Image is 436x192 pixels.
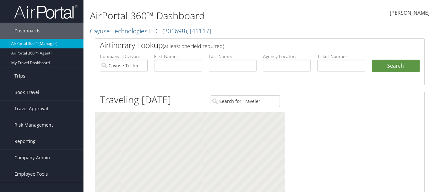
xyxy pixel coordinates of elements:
[263,53,311,60] label: Agency Locator:
[14,23,40,39] span: Dashboards
[187,27,211,35] span: , [ 41117 ]
[209,53,257,60] label: Last Name:
[90,9,316,22] h1: AirPortal 360™ Dashboard
[14,117,53,133] span: Risk Management
[100,53,148,60] label: Company - Division:
[211,95,280,107] input: Search for Traveler
[14,150,50,166] span: Company Admin
[90,27,211,35] a: Cayuse Technologies LLC.
[162,27,187,35] span: ( 301698 )
[154,53,202,60] label: First Name:
[163,43,224,50] span: (at least one field required)
[14,133,36,149] span: Reporting
[372,60,420,72] button: Search
[100,40,392,51] h2: Airtinerary Lookup
[390,9,430,16] span: [PERSON_NAME]
[14,84,39,100] span: Book Travel
[100,93,171,106] h1: Traveling [DATE]
[317,53,365,60] label: Ticket Number:
[390,3,430,23] a: [PERSON_NAME]
[14,101,48,117] span: Travel Approval
[14,4,78,19] img: airportal-logo.png
[14,68,25,84] span: Trips
[14,166,48,182] span: Employee Tools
